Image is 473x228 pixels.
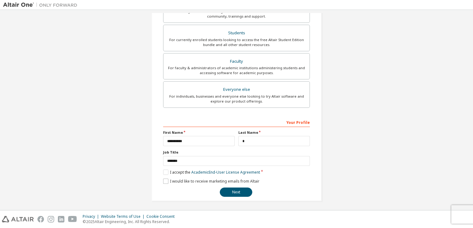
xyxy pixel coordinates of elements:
button: Next [220,188,252,197]
img: linkedin.svg [58,216,64,222]
a: Academic End-User License Agreement [191,170,260,175]
div: Your Profile [163,117,310,127]
div: For existing customers looking to access software downloads, HPC resources, community, trainings ... [167,9,306,19]
label: I would like to receive marketing emails from Altair [163,179,259,184]
div: Cookie Consent [146,214,178,219]
label: First Name [163,130,235,135]
img: altair_logo.svg [2,216,34,222]
div: For individuals, businesses and everyone else looking to try Altair software and explore our prod... [167,94,306,104]
img: facebook.svg [37,216,44,222]
img: youtube.svg [68,216,77,222]
label: Job Title [163,150,310,155]
div: Students [167,29,306,37]
div: For faculty & administrators of academic institutions administering students and accessing softwa... [167,65,306,75]
p: © 2025 Altair Engineering, Inc. All Rights Reserved. [83,219,178,224]
label: I accept the [163,170,260,175]
img: instagram.svg [48,216,54,222]
div: Privacy [83,214,101,219]
div: Faculty [167,57,306,66]
label: Last Name [238,130,310,135]
div: Everyone else [167,85,306,94]
img: Altair One [3,2,80,8]
div: For currently enrolled students looking to access the free Altair Student Edition bundle and all ... [167,37,306,47]
div: Website Terms of Use [101,214,146,219]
